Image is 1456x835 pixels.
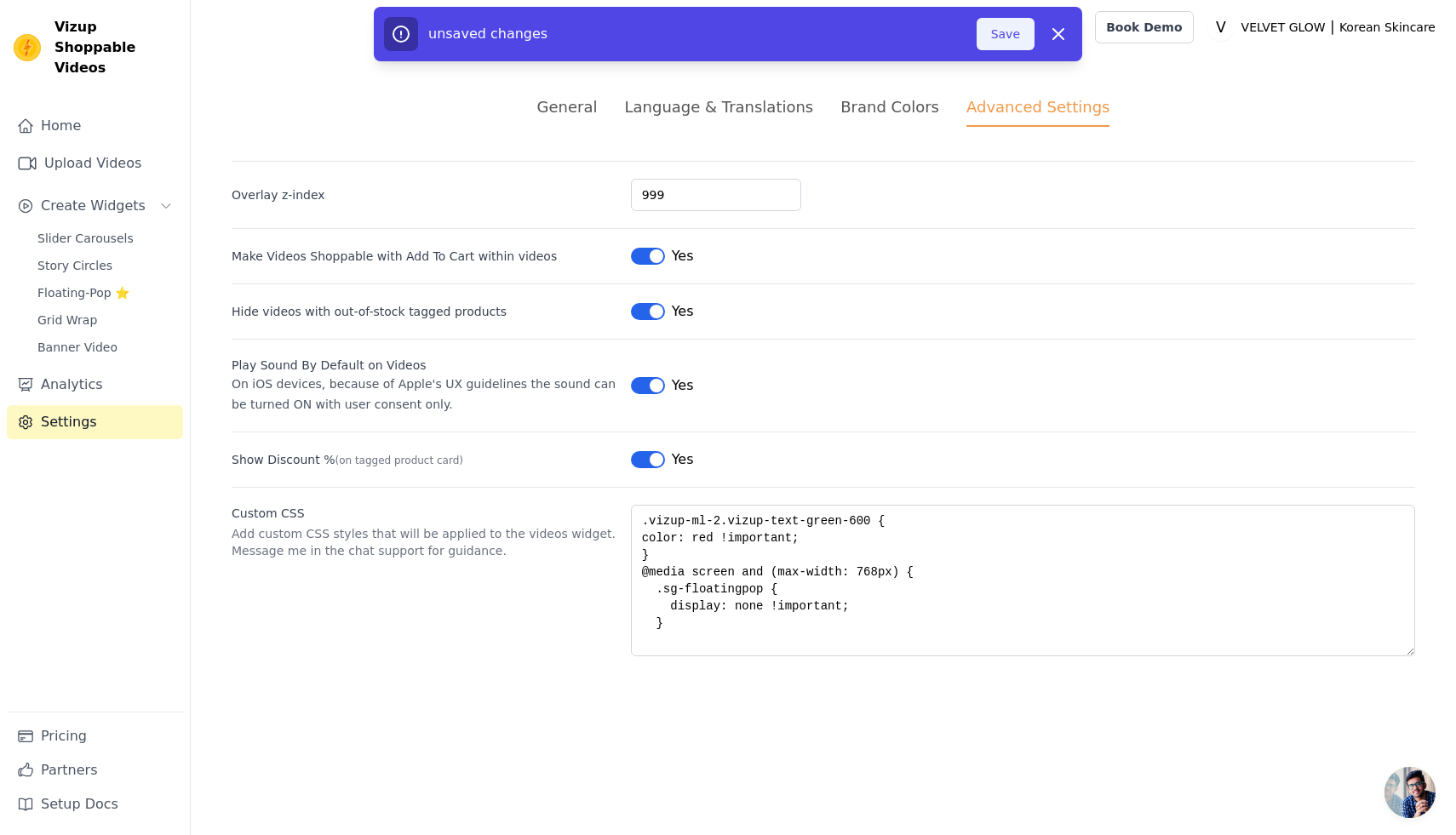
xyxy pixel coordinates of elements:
[232,357,617,374] div: Play Sound By Default on Videos
[672,449,694,470] span: Yes
[27,335,183,359] a: Banner Video
[232,303,617,320] label: Hide videos with out-of-stock tagged products
[977,18,1035,50] button: Save
[7,719,183,753] a: Pricing
[41,196,146,216] span: Create Widgets
[37,230,134,247] span: Slider Carousels
[1384,767,1436,818] div: Chat öffnen
[335,455,463,466] span: (on tagged product card)
[672,246,694,266] span: Yes
[37,312,97,329] span: Grid Wrap
[7,753,183,787] a: Partners
[27,226,183,250] a: Slider Carousels
[631,449,694,470] button: Yes
[624,95,813,118] div: Language & Translations
[966,95,1109,127] div: Advanced Settings
[7,368,183,402] a: Analytics
[232,248,557,265] label: Make Videos Shoppable with Add To Cart within videos
[232,451,617,468] label: Show Discount %
[631,301,694,322] button: Yes
[27,308,183,332] a: Grid Wrap
[7,405,183,439] a: Settings
[232,505,617,522] label: Custom CSS
[27,281,183,305] a: Floating-Pop ⭐
[232,377,616,411] span: On iOS devices, because of Apple's UX guidelines the sound can be turned ON with user consent only.
[631,246,694,266] button: Yes
[631,375,694,396] button: Yes
[428,26,547,42] span: unsaved changes
[37,257,112,274] span: Story Circles
[37,339,118,356] span: Banner Video
[232,525,617,559] p: Add custom CSS styles that will be applied to the videos widget. Message me in the chat support f...
[672,301,694,322] span: Yes
[7,787,183,821] a: Setup Docs
[672,375,694,396] span: Yes
[7,189,183,223] button: Create Widgets
[27,254,183,277] a: Story Circles
[7,146,183,180] a: Upload Videos
[232,186,617,203] label: Overlay z-index
[537,95,598,118] div: General
[840,95,939,118] div: Brand Colors
[7,109,183,143] a: Home
[37,284,129,301] span: Floating-Pop ⭐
